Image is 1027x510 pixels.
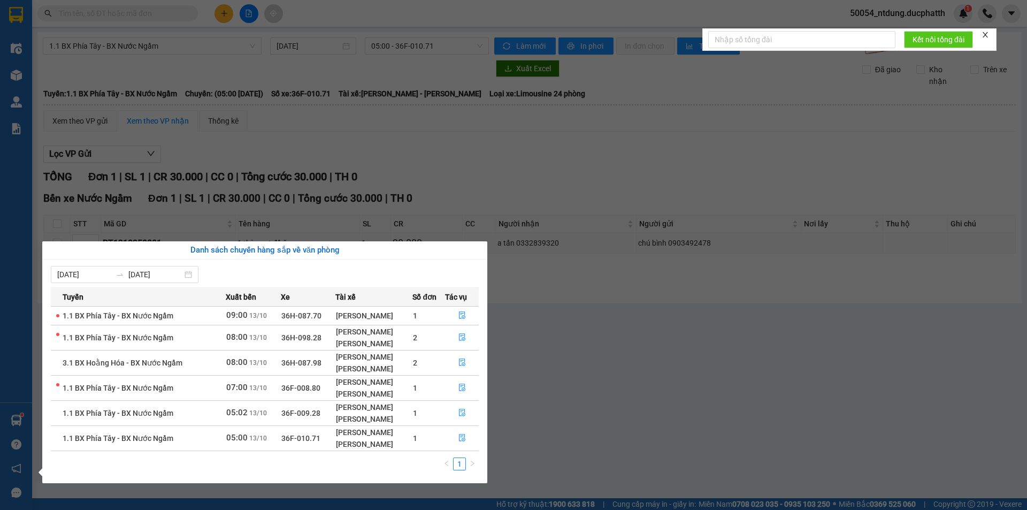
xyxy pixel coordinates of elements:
span: 36H-098.28 [281,333,321,342]
span: 3.1 BX Hoằng Hóa - BX Nước Ngầm [63,359,182,367]
span: 36H-087.70 [281,311,321,320]
div: [PERSON_NAME] [336,310,412,322]
div: [PERSON_NAME] [336,338,412,349]
span: 07:00 [226,383,248,392]
span: 1 [413,384,417,392]
li: Previous Page [440,458,453,470]
span: file-done [458,434,466,443]
input: Đến ngày [128,269,182,280]
input: Nhập số tổng đài [708,31,895,48]
a: 1 [454,458,465,470]
span: 05:02 [226,408,248,417]
li: Next Page [466,458,479,470]
button: Kết nối tổng đài [904,31,973,48]
span: 36H-087.98 [281,359,321,367]
button: file-done [446,329,479,346]
span: 2 [413,359,417,367]
span: 05:00 [226,433,248,443]
span: Tuyến [63,291,83,303]
div: [PERSON_NAME] [336,326,412,338]
span: Kết nối tổng đài [913,34,964,45]
button: file-done [446,405,479,422]
button: file-done [446,379,479,397]
span: swap-right [116,270,124,279]
li: 1 [453,458,466,470]
span: 1 [413,434,417,443]
span: file-done [458,333,466,342]
span: file-done [458,384,466,392]
span: 08:00 [226,332,248,342]
span: file-done [458,359,466,367]
button: file-done [446,354,479,371]
span: 13/10 [249,359,267,367]
span: 1 [413,311,417,320]
span: 36F-008.80 [281,384,320,392]
span: 13/10 [249,312,267,319]
span: file-done [458,311,466,320]
span: 1.1 BX Phía Tây - BX Nước Ngầm [63,311,173,320]
span: 1.1 BX Phía Tây - BX Nước Ngầm [63,434,173,443]
button: file-done [446,307,479,324]
div: [PERSON_NAME] [336,413,412,425]
span: 36F-010.71 [281,434,320,443]
div: [PERSON_NAME] [336,427,412,438]
span: 09:00 [226,310,248,320]
input: Từ ngày [57,269,111,280]
span: to [116,270,124,279]
span: 2 [413,333,417,342]
span: close [982,31,989,39]
span: 13/10 [249,435,267,442]
div: [PERSON_NAME] [336,376,412,388]
span: Số đơn [412,291,436,303]
span: left [443,460,450,467]
span: 13/10 [249,384,267,392]
span: file-done [458,409,466,417]
div: [PERSON_NAME] [336,438,412,450]
span: 1 [413,409,417,417]
span: right [469,460,476,467]
div: Danh sách chuyến hàng sắp về văn phòng [51,244,479,257]
span: Xuất bến [226,291,256,303]
span: Tài xế [335,291,356,303]
span: 13/10 [249,334,267,341]
div: [PERSON_NAME] [336,351,412,363]
div: [PERSON_NAME] [336,363,412,375]
span: 1.1 BX Phía Tây - BX Nước Ngầm [63,333,173,342]
span: 13/10 [249,409,267,417]
span: Tác vụ [445,291,467,303]
span: 1.1 BX Phía Tây - BX Nước Ngầm [63,409,173,417]
span: 08:00 [226,357,248,367]
button: right [466,458,479,470]
span: 1.1 BX Phía Tây - BX Nước Ngầm [63,384,173,392]
span: 36F-009.28 [281,409,320,417]
button: file-done [446,430,479,447]
div: [PERSON_NAME] [336,388,412,400]
button: left [440,458,453,470]
div: [PERSON_NAME] [336,401,412,413]
span: Xe [281,291,290,303]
